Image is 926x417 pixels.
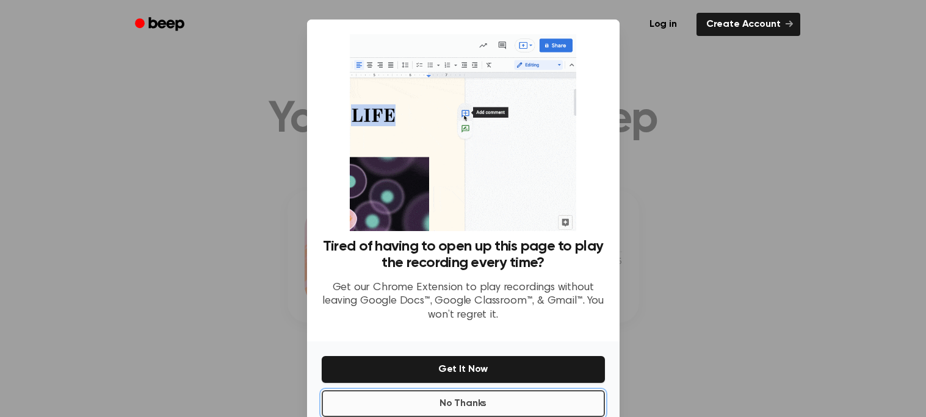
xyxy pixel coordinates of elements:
[126,13,195,37] a: Beep
[350,34,576,231] img: Beep extension in action
[322,281,605,323] p: Get our Chrome Extension to play recordings without leaving Google Docs™, Google Classroom™, & Gm...
[637,10,689,38] a: Log in
[696,13,800,36] a: Create Account
[322,356,605,383] button: Get It Now
[322,390,605,417] button: No Thanks
[322,238,605,271] h3: Tired of having to open up this page to play the recording every time?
